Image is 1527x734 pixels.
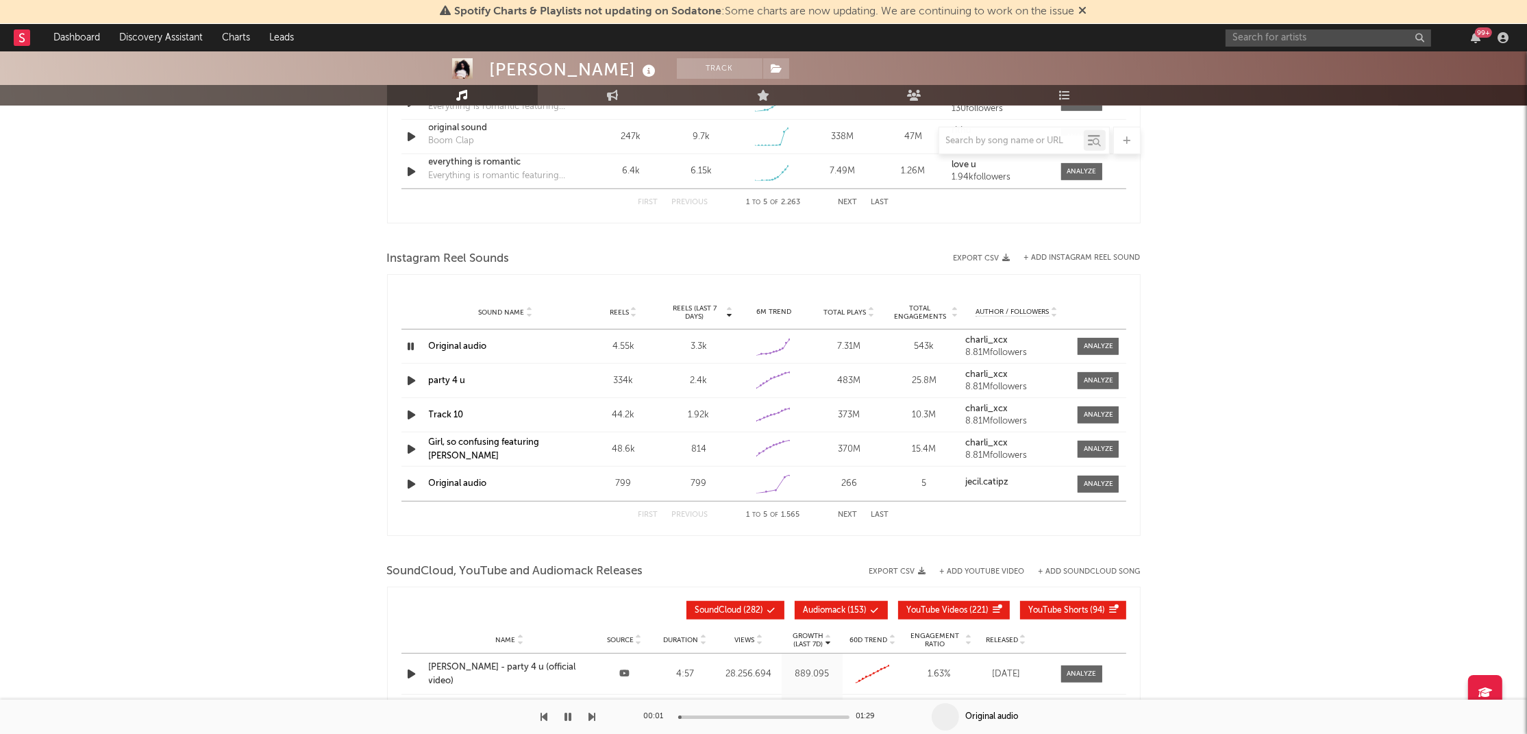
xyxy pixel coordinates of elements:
[785,668,839,681] div: 889.095
[965,370,1068,380] a: charli_xcx
[589,477,658,491] div: 799
[607,636,634,644] span: Source
[110,24,212,51] a: Discovery Assistant
[599,164,663,178] div: 6.4k
[429,411,464,419] a: Track 10
[740,307,808,317] div: 6M Trend
[1471,32,1480,43] button: 99+
[952,160,1047,170] a: love u
[965,439,1008,448] strong: charli_xcx
[44,24,110,51] a: Dashboard
[965,439,1068,448] a: charli_xcx
[940,568,1025,576] button: + Add YouTube Video
[823,308,866,317] span: Total Plays
[856,709,884,725] div: 01:29
[429,121,572,135] div: original sound
[429,479,487,488] a: Original audio
[638,199,658,206] button: First
[926,568,1025,576] div: + Add YouTube Video
[677,58,762,79] button: Track
[1029,607,1089,615] span: YouTube Shorts
[686,601,784,620] button: SoundCloud(282)
[869,567,926,576] button: Export CSV
[1025,568,1141,576] button: + Add SoundCloud Song
[387,563,643,580] span: SoundCloud, YouTube and Audiomack Releases
[1226,29,1431,47] input: Search for artists
[881,164,945,178] div: 1.26M
[736,507,811,524] div: 1 5 1.565
[815,443,883,456] div: 370M
[939,136,1084,147] input: Search by song name or URL
[1010,254,1141,262] div: + Add Instagram Reel Sound
[658,668,712,681] div: 4:57
[890,443,958,456] div: 15.4M
[1029,607,1106,615] span: ( 94 )
[734,636,754,644] span: Views
[890,304,950,321] span: Total Engagements
[260,24,303,51] a: Leads
[610,308,629,317] span: Reels
[429,156,572,169] a: everything is romantic
[672,511,708,519] button: Previous
[871,199,889,206] button: Last
[429,376,466,385] a: party 4 u
[907,668,972,681] div: 1.63 %
[644,709,671,725] div: 00:01
[890,340,958,354] div: 543k
[1024,254,1141,262] button: + Add Instagram Reel Sound
[589,340,658,354] div: 4.55k
[965,382,1068,392] div: 8.81M followers
[986,636,1018,644] span: Released
[429,438,540,461] a: Girl, so confusing featuring [PERSON_NAME]
[965,370,1008,379] strong: charli_xcx
[665,374,733,388] div: 2.4k
[429,169,572,183] div: Everything is romantic featuring [PERSON_NAME]
[429,100,572,114] div: Everything is romantic featuring [PERSON_NAME]
[952,160,976,169] strong: love u
[429,661,591,687] a: [PERSON_NAME] - party 4 u (official video)
[589,408,658,422] div: 44.2k
[638,511,658,519] button: First
[952,126,1047,136] a: rithu
[890,477,958,491] div: 5
[665,477,733,491] div: 799
[663,636,698,644] span: Duration
[952,173,1047,182] div: 1.94k followers
[810,164,874,178] div: 7.49M
[795,601,888,620] button: Audiomack(153)
[387,251,510,267] span: Instagram Reel Sounds
[815,340,883,354] div: 7.31M
[1020,601,1126,620] button: YouTube Shorts(94)
[907,607,968,615] span: YouTube Videos
[665,443,733,456] div: 814
[495,636,515,644] span: Name
[672,199,708,206] button: Previous
[898,601,1010,620] button: YouTube Videos(221)
[952,126,971,135] strong: rithu
[691,164,712,178] div: 6.15k
[954,254,1010,262] button: Export CSV
[589,443,658,456] div: 48.6k
[490,58,660,81] div: [PERSON_NAME]
[907,607,989,615] span: ( 221 )
[665,340,733,354] div: 3.3k
[890,408,958,422] div: 10.3M
[589,374,658,388] div: 334k
[952,104,1047,114] div: 130 followers
[771,512,779,518] span: of
[1079,6,1087,17] span: Dismiss
[965,336,1008,345] strong: charli_xcx
[478,308,524,317] span: Sound Name
[455,6,1075,17] span: : Some charts are now updating. We are continuing to work on the issue
[965,404,1068,414] a: charli_xcx
[839,199,858,206] button: Next
[212,24,260,51] a: Charts
[979,668,1034,681] div: [DATE]
[736,195,811,211] div: 1 5 2.263
[965,478,1068,487] a: jecil.catipz
[965,451,1068,461] div: 8.81M followers
[890,374,958,388] div: 25.8M
[965,404,1008,413] strong: charli_xcx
